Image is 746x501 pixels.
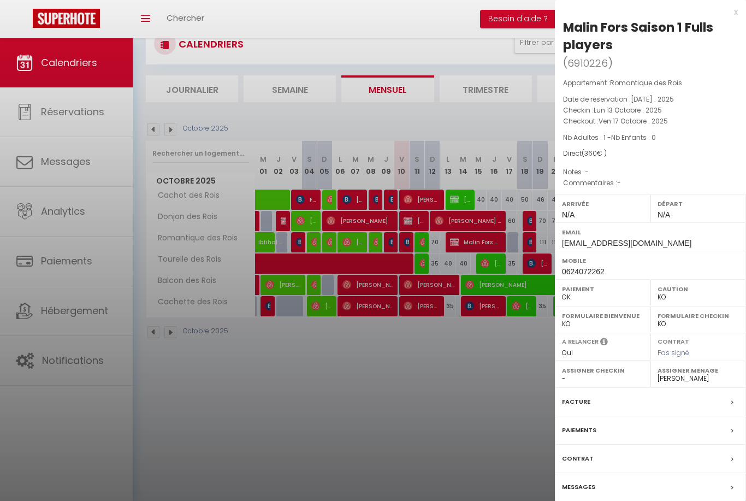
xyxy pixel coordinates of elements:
label: Paiement [562,284,643,294]
span: 0624072262 [562,267,605,276]
p: Checkin : [563,105,738,116]
label: A relancer [562,337,599,346]
div: Direct [563,149,738,159]
span: Ven 17 Octobre . 2025 [599,116,668,126]
span: Nb Enfants : 0 [611,133,656,142]
label: Mobile [562,255,739,266]
label: Arrivée [562,198,643,209]
label: Email [562,227,739,238]
label: Paiements [562,425,596,436]
p: Date de réservation : [563,94,738,105]
span: Lun 13 Octobre . 2025 [594,105,662,115]
label: Caution [658,284,739,294]
p: Notes : [563,167,738,178]
div: Malin Fors Saison 1 Fulls players [563,19,738,54]
span: [EMAIL_ADDRESS][DOMAIN_NAME] [562,239,691,247]
span: - [585,167,589,176]
label: Assigner Checkin [562,365,643,376]
label: Formulaire Checkin [658,310,739,321]
span: - [617,178,621,187]
span: 360 [584,149,597,158]
p: Commentaires : [563,178,738,188]
label: Facture [562,396,590,408]
span: [DATE] . 2025 [631,95,674,104]
span: Pas signé [658,348,689,357]
span: N/A [562,210,575,219]
span: ( € ) [582,149,607,158]
p: Appartement : [563,78,738,89]
span: ( ) [563,55,613,70]
label: Départ [658,198,739,209]
label: Contrat [658,337,689,344]
label: Messages [562,481,595,493]
span: Romantique des Rois [610,78,682,87]
span: Nb Adultes : 1 - [563,133,656,142]
p: Checkout : [563,116,738,127]
span: 6910226 [567,56,608,70]
label: Assigner Menage [658,365,739,376]
label: Contrat [562,453,594,464]
label: Formulaire Bienvenue [562,310,643,321]
span: N/A [658,210,670,219]
i: Sélectionner OUI si vous souhaiter envoyer les séquences de messages post-checkout [600,337,608,349]
div: x [555,5,738,19]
